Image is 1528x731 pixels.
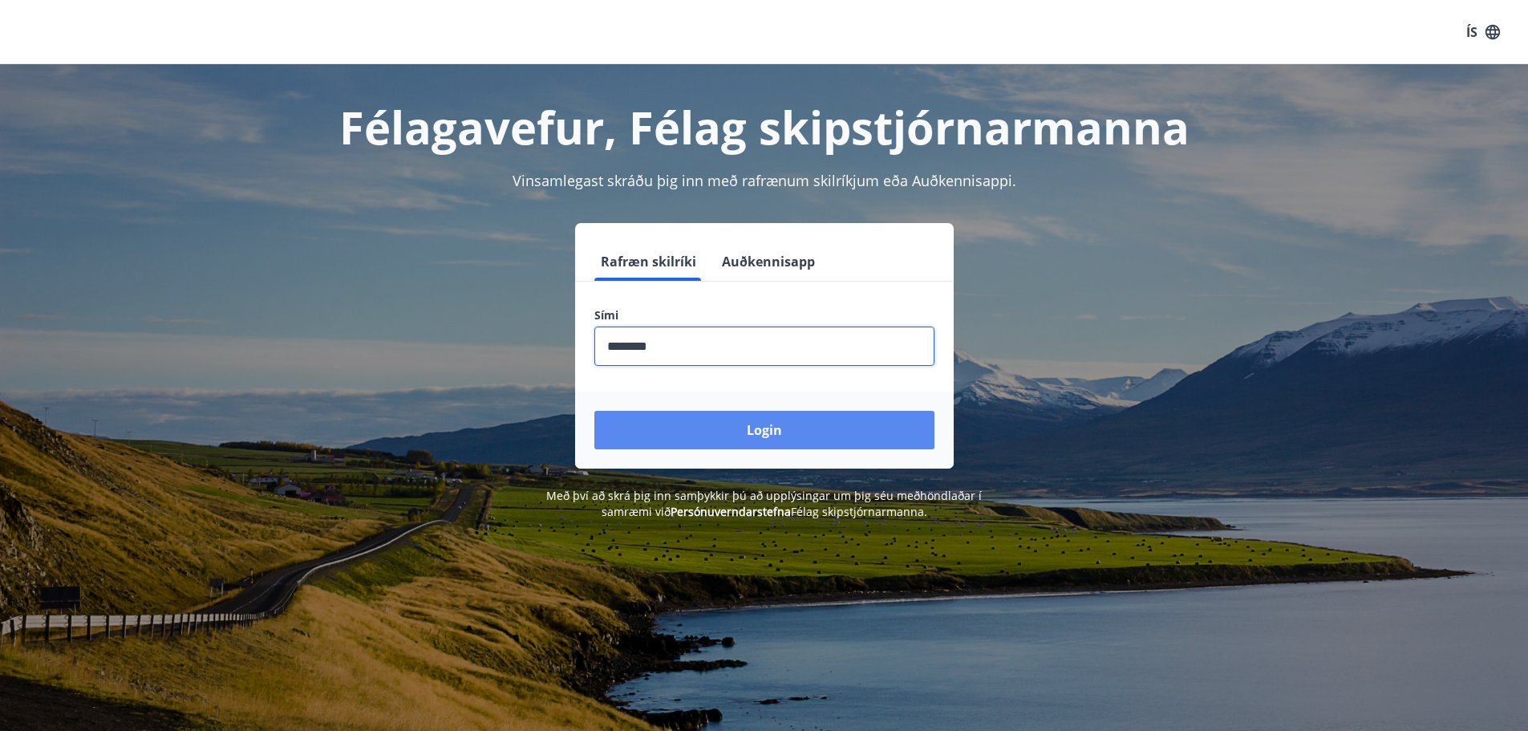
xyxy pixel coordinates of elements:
[715,242,821,281] button: Auðkennisapp
[1457,18,1509,47] button: ÍS
[594,307,934,323] label: Sími
[671,504,791,519] a: Persónuverndarstefna
[206,96,1323,157] h1: Félagavefur, Félag skipstjórnarmanna
[594,242,703,281] button: Rafræn skilríki
[594,411,934,449] button: Login
[513,171,1016,190] span: Vinsamlegast skráðu þig inn með rafrænum skilríkjum eða Auðkennisappi.
[546,488,982,519] span: Með því að skrá þig inn samþykkir þú að upplýsingar um þig séu meðhöndlaðar í samræmi við Félag s...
